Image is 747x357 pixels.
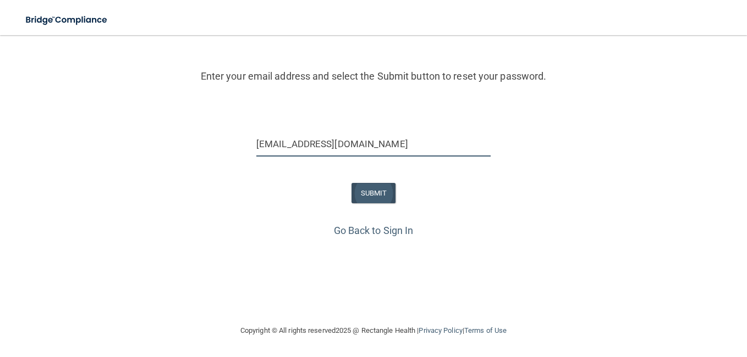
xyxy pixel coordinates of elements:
[17,9,118,31] img: bridge_compliance_login_screen.278c3ca4.svg
[256,132,491,157] input: Email
[351,183,396,203] button: SUBMIT
[419,326,462,334] a: Privacy Policy
[464,326,507,334] a: Terms of Use
[334,225,414,236] a: Go Back to Sign In
[173,313,574,348] div: Copyright © All rights reserved 2025 @ Rectangle Health | |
